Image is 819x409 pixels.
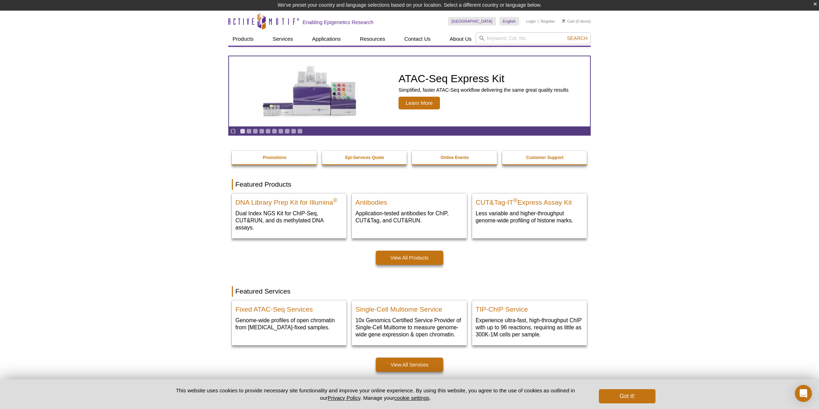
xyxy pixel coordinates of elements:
div: Open Intercom Messenger [795,385,812,402]
p: 10x Genomics Certified Service Provider of Single-Cell Multiome to measure genome-wide gene expre... [355,317,463,338]
strong: Promotions [263,155,286,160]
a: Customer Support [502,151,588,164]
a: Go to slide 8 [285,129,290,134]
a: Products [228,32,258,46]
h2: Single-Cell Multiome Service [355,302,463,313]
a: Go to slide 2 [246,129,252,134]
p: Dual Index NGS Kit for ChIP-Seq, CUT&RUN, and ds methylated DNA assays. [235,210,343,231]
a: Go to slide 7 [278,129,283,134]
a: Go to slide 3 [253,129,258,134]
a: Contact Us [400,32,435,46]
button: Search [565,35,590,41]
h2: ATAC-Seq Express Kit [399,73,568,84]
p: This website uses cookies to provide necessary site functionality and improve your online experie... [164,387,587,402]
p: Simplified, faster ATAC-Seq workflow delivering the same great quality results [399,87,568,93]
a: Fixed ATAC-Seq Services Fixed ATAC-Seq Services Genome-wide profiles of open chromatin from [MEDI... [232,300,346,338]
a: Epi-Services Quote [322,151,408,164]
a: Single-Cell Multiome Servicee Single-Cell Multiome Service 10x Genomics Certified Service Provide... [352,300,466,345]
a: DNA Library Prep Kit for Illumina DNA Library Prep Kit for Illumina® Dual Index NGS Kit for ChIP-... [232,193,346,238]
a: Login [526,19,536,24]
a: Register [540,19,555,24]
a: Resources [356,32,390,46]
a: About Us [446,32,476,46]
li: (0 items) [562,17,591,25]
a: All Antibodies Antibodies Application-tested antibodies for ChIP, CUT&Tag, and CUT&RUN. [352,193,466,231]
p: Experience ultra-fast, high-throughput ChIP with up to 96 reactions, requiring as little as 300K-... [476,317,583,338]
span: Search [567,35,588,41]
h2: Enabling Epigenetics Research [303,19,373,25]
span: Learn More [399,97,440,109]
h2: TIP-ChIP Service [476,302,583,313]
h2: Featured Products [232,179,587,190]
sup: ® [513,197,517,203]
h2: Featured Services [232,286,587,297]
h2: Fixed ATAC-Seq Services [235,302,343,313]
sup: ® [333,197,337,203]
a: Go to slide 10 [297,129,303,134]
article: ATAC-Seq Express Kit [229,56,590,126]
h2: Antibodies [355,195,463,206]
a: Go to slide 1 [240,129,245,134]
a: English [499,17,519,25]
a: Online Events [412,151,498,164]
a: View All Products [376,251,443,265]
a: Go to slide 6 [272,129,277,134]
a: Toggle autoplay [230,129,236,134]
a: Go to slide 5 [265,129,271,134]
strong: Online Events [441,155,469,160]
button: cookie settings [394,395,429,401]
a: Cart [562,19,574,24]
a: Go to slide 4 [259,129,264,134]
a: Promotions [232,151,317,164]
button: Got it! [599,389,655,403]
strong: Epi-Services Quote [345,155,384,160]
a: ATAC-Seq Express Kit ATAC-Seq Express Kit Simplified, faster ATAC-Seq workflow delivering the sam... [229,56,590,126]
p: Less variable and higher-throughput genome-wide profiling of histone marks​. [476,210,583,224]
li: | [538,17,539,25]
a: TIP-ChIP Service TIP-ChIP Service Experience ultra-fast, high-throughput ChIP with up to 96 react... [472,300,587,345]
a: Privacy Policy [328,395,360,401]
h2: CUT&Tag-IT Express Assay Kit [476,195,583,206]
a: [GEOGRAPHIC_DATA] [448,17,496,25]
img: Your Cart [562,19,565,23]
p: Genome-wide profiles of open chromatin from [MEDICAL_DATA]-fixed samples. [235,317,343,331]
a: Services [268,32,297,46]
a: Applications [308,32,345,46]
a: View All Services [376,358,443,372]
p: Application-tested antibodies for ChIP, CUT&Tag, and CUT&RUN. [355,210,463,224]
a: Go to slide 9 [291,129,296,134]
img: ATAC-Seq Express Kit [252,64,369,118]
a: CUT&Tag-IT® Express Assay Kit CUT&Tag-IT®Express Assay Kit Less variable and higher-throughput ge... [472,193,587,231]
h2: DNA Library Prep Kit for Illumina [235,195,343,206]
input: Keyword, Cat. No. [476,32,591,44]
strong: Customer Support [526,155,563,160]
